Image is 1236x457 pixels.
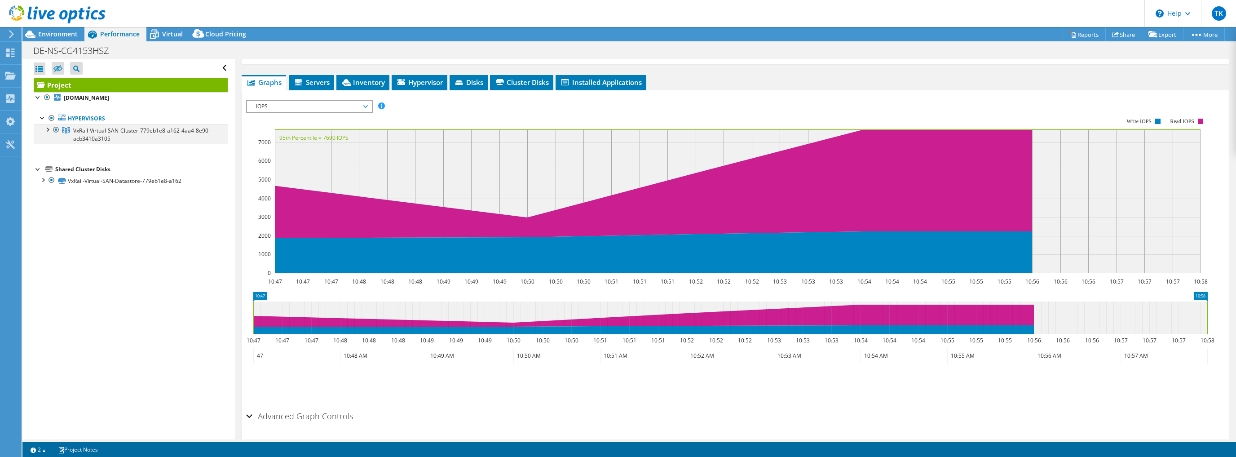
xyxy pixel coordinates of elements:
text: 10:57 [1165,278,1179,285]
span: Disks [454,78,483,87]
text: 10:48 [352,278,366,285]
text: 3000 [258,213,271,221]
span: Hypervisor [396,78,443,87]
text: 10:47 [268,278,282,285]
a: [DOMAIN_NAME] [34,92,228,104]
text: 10:56 [1085,337,1099,344]
text: 10:51 [604,278,618,285]
text: 10:56 [1055,337,1069,344]
text: 10:53 [801,278,815,285]
a: Share [1105,27,1142,41]
text: 10:55 [997,278,1011,285]
span: IOPS [252,101,367,112]
text: 10:54 [911,337,925,344]
text: 10:53 [829,278,843,285]
text: 10:54 [885,278,899,285]
text: 10:48 [362,337,375,344]
text: 10:48 [408,278,422,285]
text: 10:55 [998,337,1011,344]
text: 10:53 [824,337,838,344]
a: More [1183,27,1225,41]
text: 10:51 [651,337,665,344]
a: Project Notes [52,444,104,455]
text: 10:47 [246,337,260,344]
text: 10:58 [1200,337,1214,344]
text: 10:54 [913,278,927,285]
span: Installed Applications [560,78,642,87]
text: 4000 [258,195,271,202]
text: 10:53 [767,337,781,344]
text: 10:52 [745,278,759,285]
span: Graphs [246,78,282,87]
text: 10:48 [380,278,394,285]
text: 10:49 [477,337,491,344]
span: Cluster Disks [494,78,549,87]
a: Export [1142,27,1183,41]
text: 10:55 [969,278,983,285]
text: 10:52 [680,337,693,344]
text: 10:54 [853,337,867,344]
div: Shared Cluster Disks [55,164,228,175]
text: 10:53 [772,278,786,285]
text: 10:52 [689,278,702,285]
text: Write IOPS [1126,118,1152,124]
text: 10:51 [660,278,674,285]
span: TK [1212,6,1226,21]
text: 10:54 [857,278,871,285]
text: 5000 [258,176,271,183]
span: Virtual [162,30,183,38]
text: 10:50 [564,337,578,344]
text: 10:51 [632,278,646,285]
text: 10:49 [419,337,433,344]
text: 10:57 [1113,337,1127,344]
span: Cloud Pricing [205,30,246,38]
span: Environment [38,30,78,38]
text: 10:56 [1027,337,1041,344]
text: 10:56 [1081,278,1095,285]
text: 10:47 [296,278,309,285]
text: 10:50 [576,278,590,285]
text: 10:49 [436,278,450,285]
svg: \n [1156,9,1164,18]
text: 10:51 [593,337,607,344]
text: 10:52 [737,337,751,344]
text: 10:49 [449,337,463,344]
text: Read IOPS [1170,118,1194,124]
text: 1000 [258,250,271,258]
text: 10:49 [464,278,478,285]
text: 10:47 [324,278,338,285]
text: 2000 [258,232,271,240]
text: 10:55 [941,278,955,285]
text: 10:56 [1053,278,1067,285]
text: 10:50 [506,337,520,344]
text: 10:47 [304,337,318,344]
text: 10:50 [535,337,549,344]
a: Reports [1063,27,1106,41]
span: Performance [100,30,140,38]
text: 10:57 [1171,337,1185,344]
text: 10:47 [275,337,289,344]
a: 2 [24,444,52,455]
span: Servers [294,78,330,87]
text: 10:56 [1025,278,1039,285]
a: Project [34,78,228,92]
text: 10:55 [940,337,954,344]
h2: Advanced Graph Controls [246,407,353,425]
text: 10:55 [969,337,983,344]
text: 95th Percentile = 7690 IOPS [279,134,349,142]
text: 10:52 [709,337,723,344]
text: 10:49 [492,278,506,285]
text: 10:50 [548,278,562,285]
text: 6000 [258,157,271,164]
span: Inventory [341,78,385,87]
a: Hypervisors [34,113,228,124]
text: 10:58 [1193,278,1207,285]
text: 10:57 [1109,278,1123,285]
text: 10:52 [716,278,730,285]
text: 10:50 [520,278,534,285]
a: VxRail-Virtual-SAN-Datastore-779eb1e8-a162 [34,175,228,186]
b: [DOMAIN_NAME] [64,94,109,102]
text: 10:57 [1142,337,1156,344]
text: 10:53 [795,337,809,344]
text: 10:54 [882,337,896,344]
